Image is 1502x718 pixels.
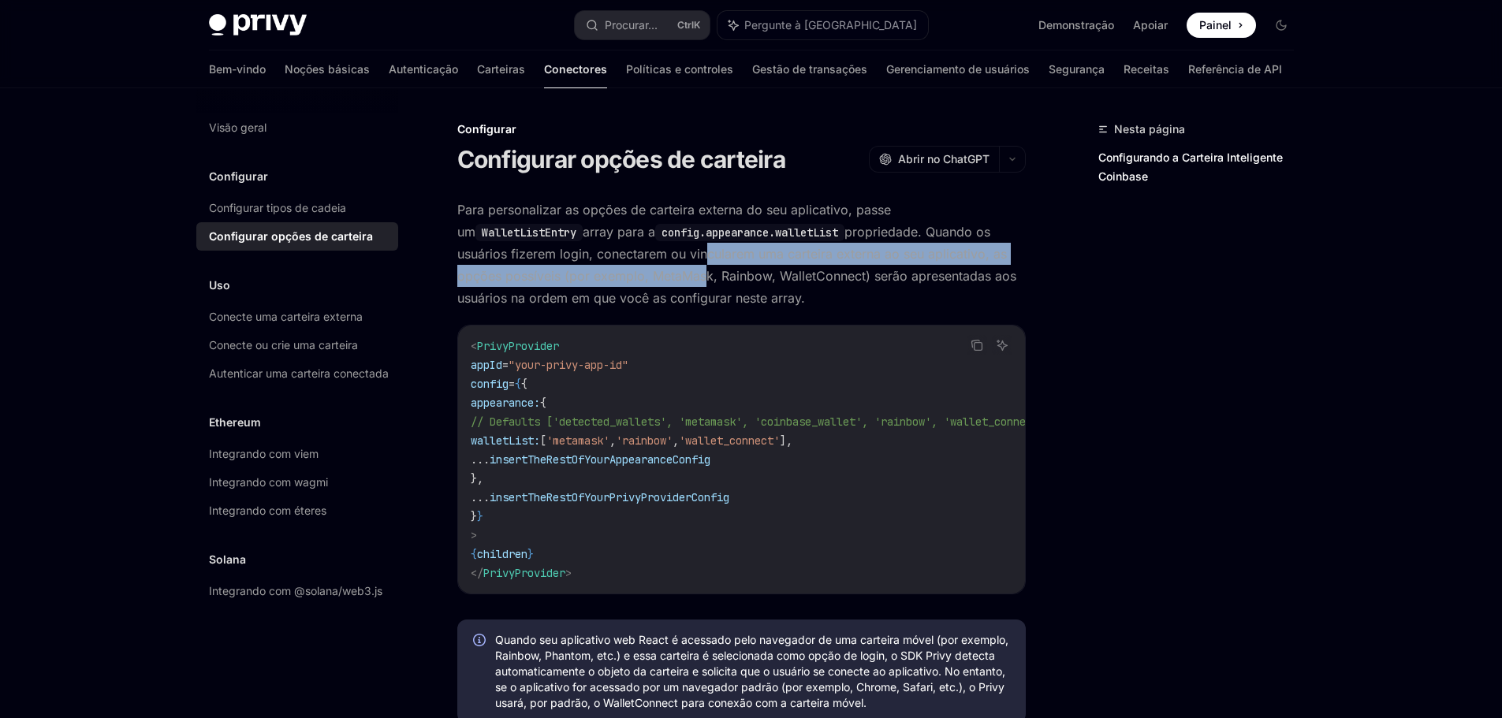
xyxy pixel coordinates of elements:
span: PrivyProvider [483,566,565,580]
span: , [609,433,616,448]
font: Autenticação [389,62,458,76]
span: }, [471,471,483,485]
font: Gerenciamento de usuários [886,62,1030,76]
a: Políticas e controles [626,50,733,88]
span: </ [471,566,483,580]
a: Visão geral [196,113,398,142]
a: Conecte ou crie uma carteira [196,331,398,359]
span: ... [471,452,490,467]
font: Configurar [209,169,268,183]
span: 'metamask' [546,433,609,448]
span: { [540,396,546,410]
span: [ [540,433,546,448]
span: { [521,377,527,391]
span: "your-privy-app-id" [509,358,628,372]
font: Apoiar [1133,18,1168,32]
a: Gerenciamento de usuários [886,50,1030,88]
button: Abrir no ChatGPT [869,146,999,173]
code: WalletListEntry [475,224,583,241]
code: config.appearance.walletList [655,224,844,241]
span: config [471,377,509,391]
span: > [565,566,572,580]
span: = [509,377,515,391]
font: Gestão de transações [752,62,867,76]
a: Noções básicas [285,50,370,88]
span: 'wallet_connect' [679,433,780,448]
a: Autenticação [389,50,458,88]
font: Quando seu aplicativo web React é acessado pelo navegador de uma carteira móvel (por exemplo, Rai... [495,633,1008,709]
font: Políticas e controles [626,62,733,76]
font: Painel [1199,18,1232,32]
span: appId [471,358,502,372]
a: Demonstração [1038,17,1114,33]
a: Gestão de transações [752,50,867,88]
span: // Defaults ['detected_wallets', 'metamask', 'coinbase_wallet', 'rainbow', 'wallet_connect'] [471,415,1051,429]
font: Abrir no ChatGPT [898,152,990,166]
font: Bem-vindo [209,62,266,76]
font: Integrando com @solana/web3.js [209,584,382,597]
button: Pergunte à [GEOGRAPHIC_DATA] [717,11,928,39]
font: Uso [209,278,230,292]
font: Integrando com éteres [209,504,326,517]
font: Visão geral [209,121,266,134]
a: Configurando a Carteira Inteligente Coinbase [1098,145,1306,189]
span: } [527,547,534,561]
font: Receitas [1124,62,1169,76]
font: Ctrl [677,19,694,31]
font: Configurar opções de carteira [209,229,373,243]
a: Configurar tipos de cadeia [196,194,398,222]
svg: Informações [473,634,489,649]
a: Receitas [1124,50,1169,88]
font: Configurar opções de carteira [457,145,785,173]
font: Configurar [457,122,516,136]
span: children [477,547,527,561]
font: Carteiras [477,62,525,76]
a: Painel [1187,13,1256,38]
font: Segurança [1049,62,1105,76]
span: = [502,358,509,372]
img: logotipo escuro [209,14,307,36]
span: } [471,509,477,523]
a: Carteiras [477,50,525,88]
a: Autenticar uma carteira conectada [196,359,398,388]
font: Pergunte à [GEOGRAPHIC_DATA] [744,18,917,32]
span: < [471,339,477,353]
font: Configurar tipos de cadeia [209,201,346,214]
a: Segurança [1049,50,1105,88]
font: Solana [209,552,246,566]
font: K [694,19,700,31]
font: Demonstração [1038,18,1114,32]
font: Noções básicas [285,62,370,76]
a: Integrando com @solana/web3.js [196,577,398,605]
font: Integrando com viem [209,447,319,460]
span: ... [471,490,490,504]
button: Pergunte à IA [992,335,1012,355]
font: array para a [583,224,655,240]
a: Conecte uma carteira externa [196,303,398,331]
font: Referência de API [1188,62,1282,76]
a: Integrando com viem [196,440,398,468]
span: { [471,547,477,561]
span: appearance: [471,396,540,410]
button: Alternar modo escuro [1269,13,1294,38]
font: Ethereum [209,415,261,429]
span: insertTheRestOfYourPrivyProviderConfig [490,490,729,504]
span: PrivyProvider [477,339,559,353]
span: 'rainbow' [616,433,673,448]
font: Integrando com wagmi [209,475,328,489]
a: Integrando com éteres [196,497,398,525]
font: Para personalizar as opções de carteira externa do seu aplicativo, passe um [457,202,891,240]
font: Autenticar uma carteira conectada [209,366,389,380]
font: Conectores [544,62,607,76]
font: Nesta página [1114,122,1185,136]
a: Conectores [544,50,607,88]
font: Conecte uma carteira externa [209,310,363,323]
span: } [477,509,483,523]
a: Referência de API [1188,50,1282,88]
button: Procurar...CtrlK [575,11,710,39]
a: Bem-vindo [209,50,266,88]
span: ], [780,433,792,448]
font: Procurar... [605,18,658,32]
span: { [515,377,521,391]
button: Copie o conteúdo do bloco de código [967,335,987,355]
